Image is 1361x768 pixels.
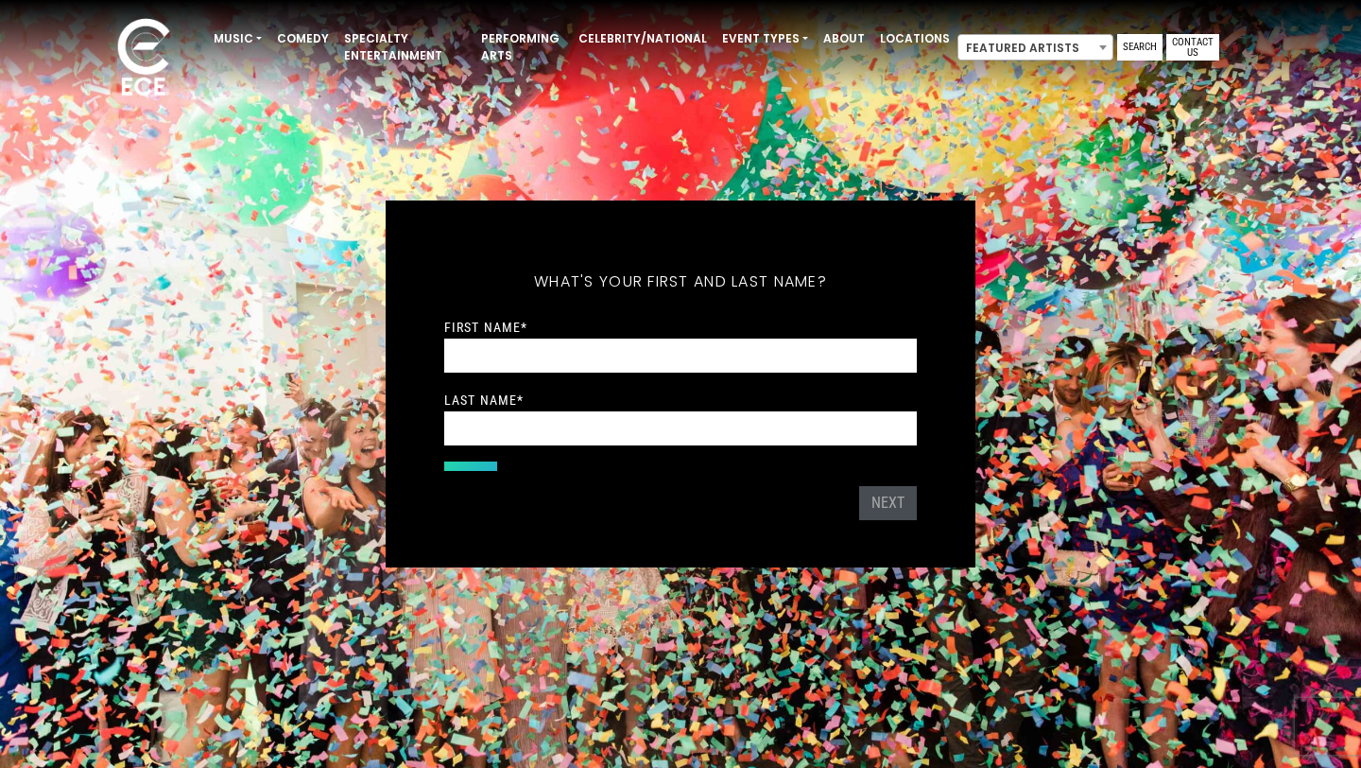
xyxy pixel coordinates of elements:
[957,34,1113,61] span: Featured Artists
[1117,34,1163,61] a: Search
[571,23,715,55] a: Celebrity/National
[958,35,1112,61] span: Featured Artists
[816,23,872,55] a: About
[444,319,527,336] label: First Name
[444,392,524,409] label: Last Name
[96,13,191,105] img: ece_new_logo_whitev2-1.png
[1166,34,1219,61] a: Contact Us
[872,23,957,55] a: Locations
[474,23,571,72] a: Performing Arts
[336,23,474,72] a: Specialty Entertainment
[206,23,269,55] a: Music
[444,248,917,316] h5: What's your first and last name?
[269,23,336,55] a: Comedy
[715,23,816,55] a: Event Types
